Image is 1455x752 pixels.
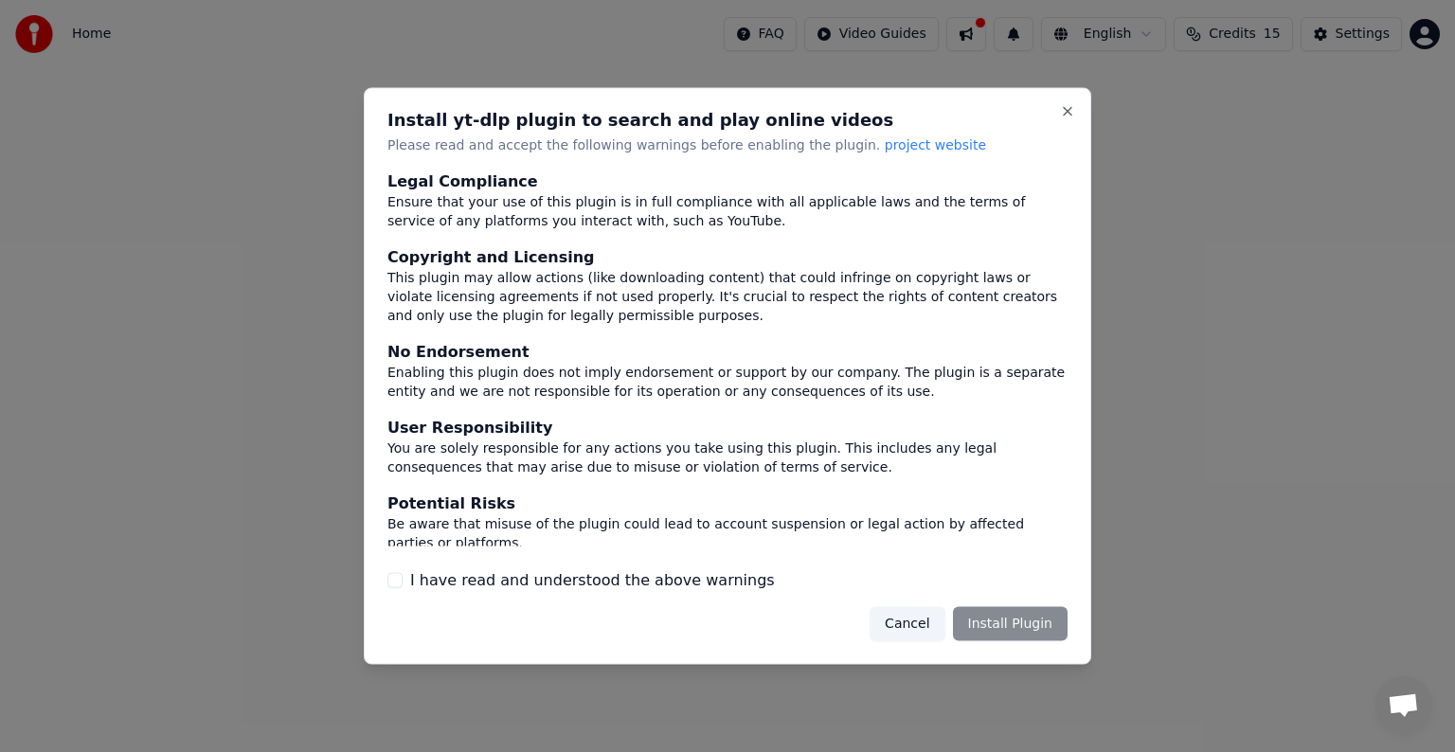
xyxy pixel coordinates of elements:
[870,606,944,640] button: Cancel
[387,245,1068,268] div: Copyright and Licensing
[387,136,1068,155] p: Please read and accept the following warnings before enabling the plugin.
[387,439,1068,476] div: You are solely responsible for any actions you take using this plugin. This includes any legal co...
[387,268,1068,325] div: This plugin may allow actions (like downloading content) that could infringe on copyright laws or...
[387,112,1068,129] h2: Install yt-dlp plugin to search and play online videos
[387,514,1068,552] div: Be aware that misuse of the plugin could lead to account suspension or legal action by affected p...
[885,137,986,152] span: project website
[387,170,1068,192] div: Legal Compliance
[387,416,1068,439] div: User Responsibility
[410,568,775,591] label: I have read and understood the above warnings
[387,492,1068,514] div: Potential Risks
[387,192,1068,230] div: Ensure that your use of this plugin is in full compliance with all applicable laws and the terms ...
[387,363,1068,401] div: Enabling this plugin does not imply endorsement or support by our company. The plugin is a separa...
[387,340,1068,363] div: No Endorsement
